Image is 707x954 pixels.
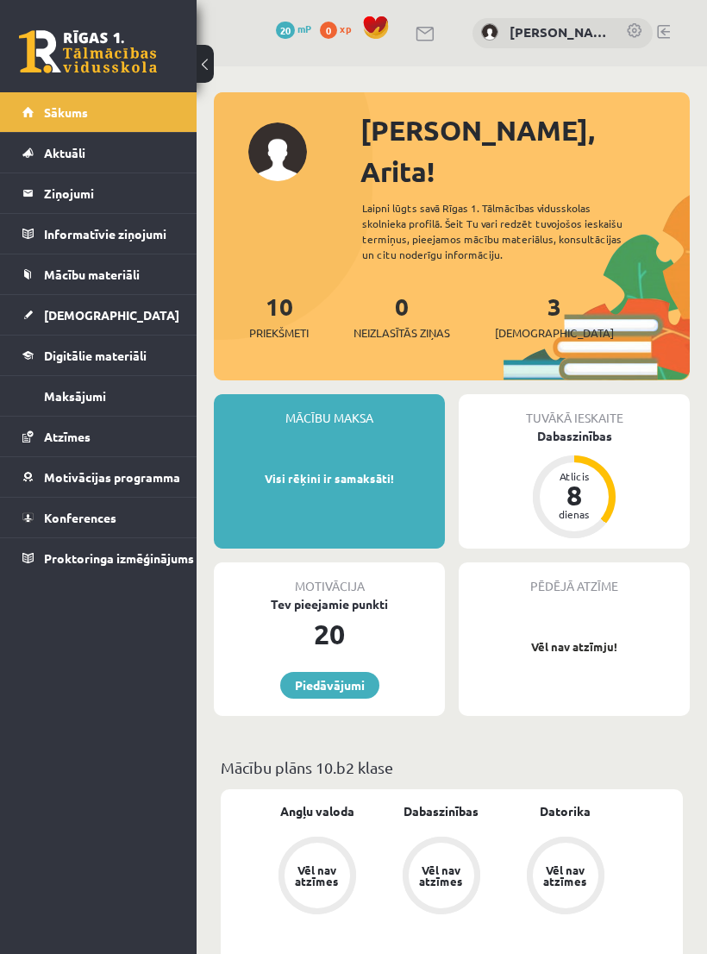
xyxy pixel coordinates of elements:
[44,267,140,282] span: Mācību materiāli
[362,200,648,262] div: Laipni lūgts savā Rīgas 1. Tālmācības vidusskolas skolnieka profilā. Šeit Tu vari redzēt tuvojošo...
[249,324,309,342] span: Priekšmeti
[320,22,360,35] a: 0 xp
[44,173,175,213] legend: Ziņojumi
[44,376,175,416] legend: Maksājumi
[459,394,690,427] div: Tuvākā ieskaite
[249,291,309,342] a: 10Priekšmeti
[44,145,85,160] span: Aktuāli
[22,295,175,335] a: [DEMOGRAPHIC_DATA]
[540,802,591,820] a: Datorika
[293,864,341,887] div: Vēl nav atzīmes
[221,756,683,779] p: Mācību plāns 10.b2 klase
[353,291,450,342] a: 0Neizlasītās ziņas
[214,562,445,595] div: Motivācija
[214,595,445,613] div: Tev pieejamie punkti
[255,837,379,918] a: Vēl nav atzīmes
[44,469,180,485] span: Motivācijas programma
[44,550,194,566] span: Proktoringa izmēģinājums
[548,509,600,519] div: dienas
[22,376,175,416] a: Maksājumi
[22,133,175,173] a: Aktuāli
[44,104,88,120] span: Sākums
[280,802,354,820] a: Angļu valoda
[222,470,436,487] p: Visi rēķini ir samaksāti!
[459,427,690,541] a: Dabaszinības Atlicis 8 dienas
[22,457,175,497] a: Motivācijas programma
[504,837,628,918] a: Vēl nav atzīmes
[19,30,157,73] a: Rīgas 1. Tālmācības vidusskola
[297,22,311,35] span: mP
[379,837,504,918] a: Vēl nav atzīmes
[404,802,479,820] a: Dabaszinības
[214,394,445,427] div: Mācību maksa
[353,324,450,342] span: Neizlasītās ziņas
[495,291,614,342] a: 3[DEMOGRAPHIC_DATA]
[360,110,690,192] div: [PERSON_NAME], Arita!
[280,672,379,699] a: Piedāvājumi
[510,22,609,42] a: [PERSON_NAME]
[44,307,179,323] span: [DEMOGRAPHIC_DATA]
[495,324,614,342] span: [DEMOGRAPHIC_DATA]
[22,538,175,578] a: Proktoringa izmēģinājums
[541,864,590,887] div: Vēl nav atzīmes
[44,348,147,363] span: Digitālie materiāli
[459,427,690,445] div: Dabaszinības
[22,336,175,375] a: Digitālie materiāli
[548,471,600,481] div: Atlicis
[276,22,311,35] a: 20 mP
[417,864,466,887] div: Vēl nav atzīmes
[548,481,600,509] div: 8
[44,214,175,254] legend: Informatīvie ziņojumi
[467,638,681,656] p: Vēl nav atzīmju!
[22,417,175,456] a: Atzīmes
[276,22,295,39] span: 20
[22,254,175,294] a: Mācību materiāli
[22,92,175,132] a: Sākums
[22,214,175,254] a: Informatīvie ziņojumi
[340,22,351,35] span: xp
[44,429,91,444] span: Atzīmes
[320,22,337,39] span: 0
[481,23,498,41] img: Arita Lapteva
[459,562,690,595] div: Pēdējā atzīme
[214,613,445,655] div: 20
[44,510,116,525] span: Konferences
[22,173,175,213] a: Ziņojumi
[22,498,175,537] a: Konferences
